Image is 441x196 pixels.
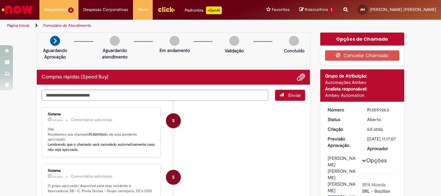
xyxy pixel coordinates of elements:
[325,73,400,79] div: Grupo de Atribuição:
[48,183,155,193] p: O grupo aprovador disponível para esse incidente é: Aprovadores SB - C. Ponta Grossa - Grupo cerv...
[289,36,299,46] img: img-circle-grey.png
[323,136,363,149] dt: Previsão Aprovação
[99,47,130,60] p: Aguardando atendimento
[323,116,363,123] dt: Status
[229,36,239,46] img: img-circle-grey.png
[367,107,397,113] div: R13559263
[48,169,155,173] div: Sistema
[166,170,181,185] div: System
[53,118,63,122] span: 6d atrás
[323,107,363,113] dt: Número
[206,6,222,14] p: +GenAi
[185,6,222,14] div: Padroniza
[367,136,397,142] div: [DATE] 11:17:07
[68,7,74,13] span: 6
[367,126,397,132] div: 23/09/2025 14:17:07
[323,126,363,132] dt: Criação
[329,7,334,13] span: 1
[275,90,305,101] button: Enviar
[53,175,63,179] time: 23/09/2025 14:17:15
[1,3,34,16] img: ServiceNow
[362,145,402,152] dt: Aprovador
[272,6,290,13] span: Favoritos
[158,5,175,14] img: click_logo_yellow_360x200.png
[370,7,436,12] span: [PERSON_NAME] [PERSON_NAME]
[50,36,60,46] img: arrow-next.png
[48,127,155,152] p: Olá! Recebemos seu chamado e ele esta pendente aprovação.
[53,175,63,179] span: 6d atrás
[320,33,405,46] div: Opções do Chamado
[7,23,29,28] a: Página inicial
[43,23,91,28] a: Formulário de Atendimento
[48,142,156,152] b: Lembrando que o chamado será cancelado automaticamente caso não seja aprovado.
[48,112,155,116] div: Sistema
[71,117,112,123] small: Comentários adicionais
[169,36,179,46] img: img-circle-grey.png
[288,92,301,98] span: Enviar
[325,86,400,92] div: Analista responsável:
[39,47,71,60] p: Aguardando Aprovação
[42,74,108,80] h2: Compras rápidas (Speed Buy) Histórico de tíquete
[138,6,148,13] span: More
[5,20,289,32] ul: Trilhas de página
[53,118,63,122] time: 23/09/2025 14:17:18
[362,182,385,188] b: RPA Moeda
[305,6,328,13] span: Rascunhos
[284,47,304,54] p: Concluído
[172,113,175,129] span: S
[71,174,112,179] small: Comentários adicionais
[166,113,181,128] div: System
[44,6,67,13] span: Requisições
[159,47,190,54] p: Em andamento
[360,7,365,12] span: AM
[325,92,400,98] div: Ambev Automation
[89,132,106,137] b: R13559263
[325,79,400,86] div: Automações Ambev
[297,73,305,81] button: Adicionar anexos
[325,50,400,61] button: Cancelar Chamado
[83,6,128,13] span: Despesas Corporativas
[367,126,383,132] time: 23/09/2025 14:17:07
[172,170,175,185] span: S
[367,126,383,132] span: 6d atrás
[225,47,244,54] p: Validação
[367,116,397,123] div: Aberto
[42,90,268,101] textarea: Digite sua mensagem aqui...
[110,36,120,46] img: img-circle-grey.png
[299,7,334,13] a: Rascunhos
